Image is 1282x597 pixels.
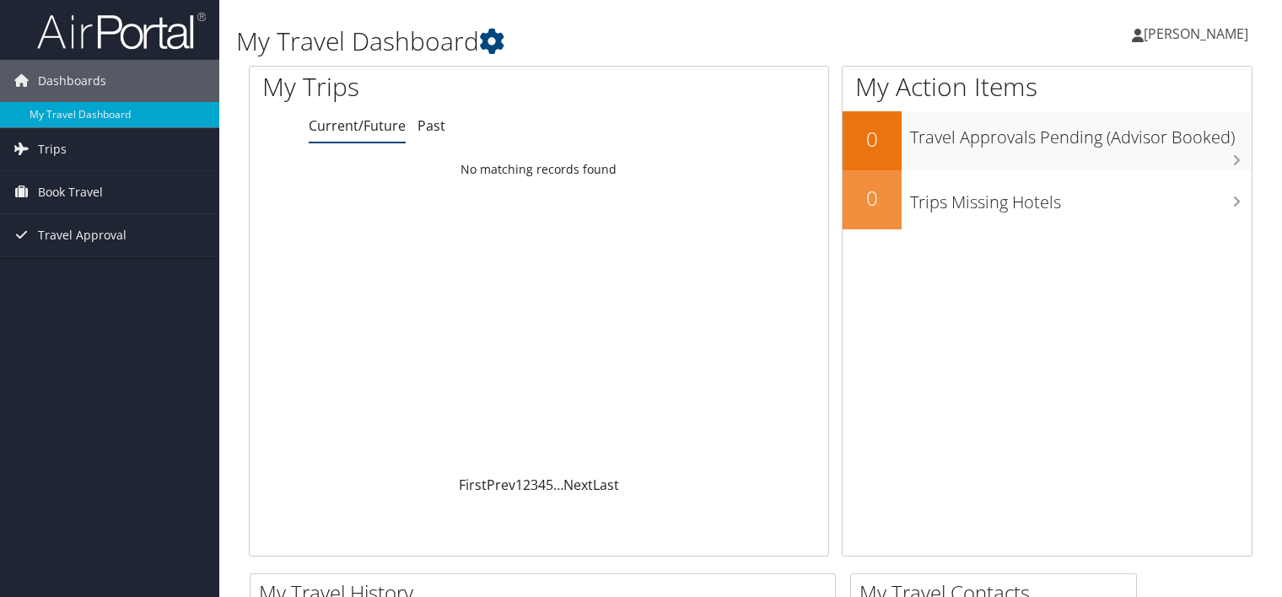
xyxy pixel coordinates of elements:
[236,24,922,59] h1: My Travel Dashboard
[37,11,206,51] img: airportal-logo.png
[538,476,546,494] a: 4
[417,116,445,135] a: Past
[309,116,406,135] a: Current/Future
[487,476,515,494] a: Prev
[459,476,487,494] a: First
[38,128,67,170] span: Trips
[250,154,828,185] td: No matching records found
[1132,8,1265,59] a: [PERSON_NAME]
[843,125,902,153] h2: 0
[546,476,553,494] a: 5
[531,476,538,494] a: 3
[593,476,619,494] a: Last
[262,69,574,105] h1: My Trips
[563,476,593,494] a: Next
[843,184,902,212] h2: 0
[523,476,531,494] a: 2
[910,117,1252,149] h3: Travel Approvals Pending (Advisor Booked)
[38,60,106,102] span: Dashboards
[843,69,1252,105] h1: My Action Items
[1144,24,1248,43] span: [PERSON_NAME]
[38,171,103,213] span: Book Travel
[843,170,1252,229] a: 0Trips Missing Hotels
[910,182,1252,214] h3: Trips Missing Hotels
[515,476,523,494] a: 1
[843,111,1252,170] a: 0Travel Approvals Pending (Advisor Booked)
[38,214,127,256] span: Travel Approval
[553,476,563,494] span: …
